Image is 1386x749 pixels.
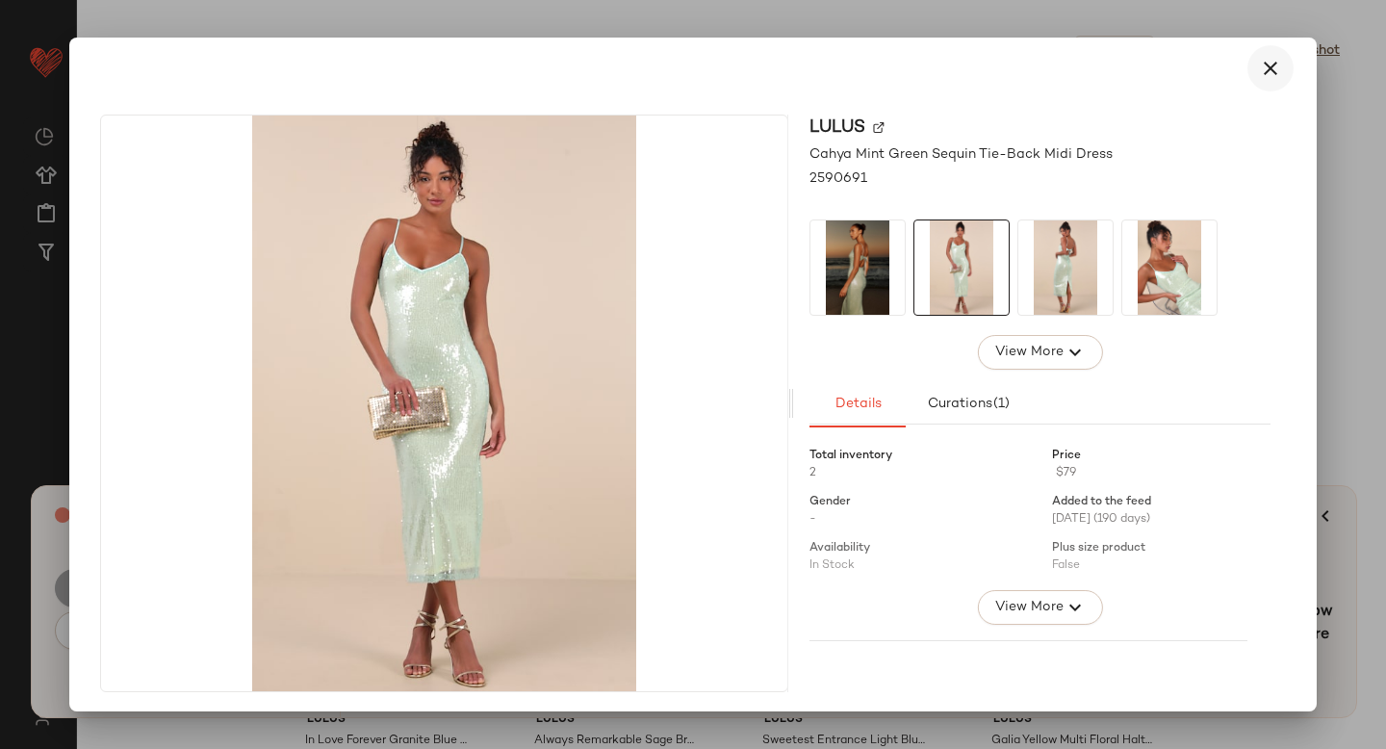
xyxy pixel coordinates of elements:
span: 2590691 [809,168,867,189]
span: Cahya Mint Green Sequin Tie-Back Midi Dress [809,144,1113,165]
img: 12462161_2590691.jpg [101,116,787,691]
span: Curations [927,397,1011,412]
span: (1) [992,397,1010,412]
div: CFY Generated Attributes [809,657,1247,677]
img: 12462161_2590691.jpg [914,220,1009,315]
img: 12462201_2590691.jpg [1122,220,1217,315]
img: svg%3e [873,121,885,133]
img: 12565841_2590691.jpg [810,220,905,315]
span: Details [834,397,881,412]
button: View More [977,335,1102,370]
img: 12462181_2590691.jpg [1018,220,1113,315]
span: View More [993,596,1063,619]
button: View More [977,590,1102,625]
span: Lulus [809,115,865,141]
span: View More [993,341,1063,364]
